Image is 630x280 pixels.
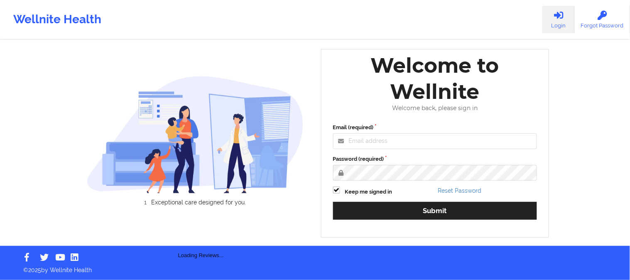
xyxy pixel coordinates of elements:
div: Welcome to Wellnite [327,52,543,105]
a: Login [542,6,575,33]
button: Submit [333,202,537,220]
label: Email (required) [333,123,537,132]
div: Welcome back, please sign in [327,105,543,112]
div: Loading Reviews... [87,220,315,260]
li: Exceptional care designed for you. [94,199,304,206]
input: Email address [333,133,537,149]
p: © 2025 by Wellnite Health [17,260,613,274]
img: wellnite-auth-hero_200.c722682e.png [87,76,304,193]
a: Forgot Password [575,6,630,33]
a: Reset Password [438,187,481,194]
label: Keep me signed in [345,188,392,196]
label: Password (required) [333,155,537,163]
